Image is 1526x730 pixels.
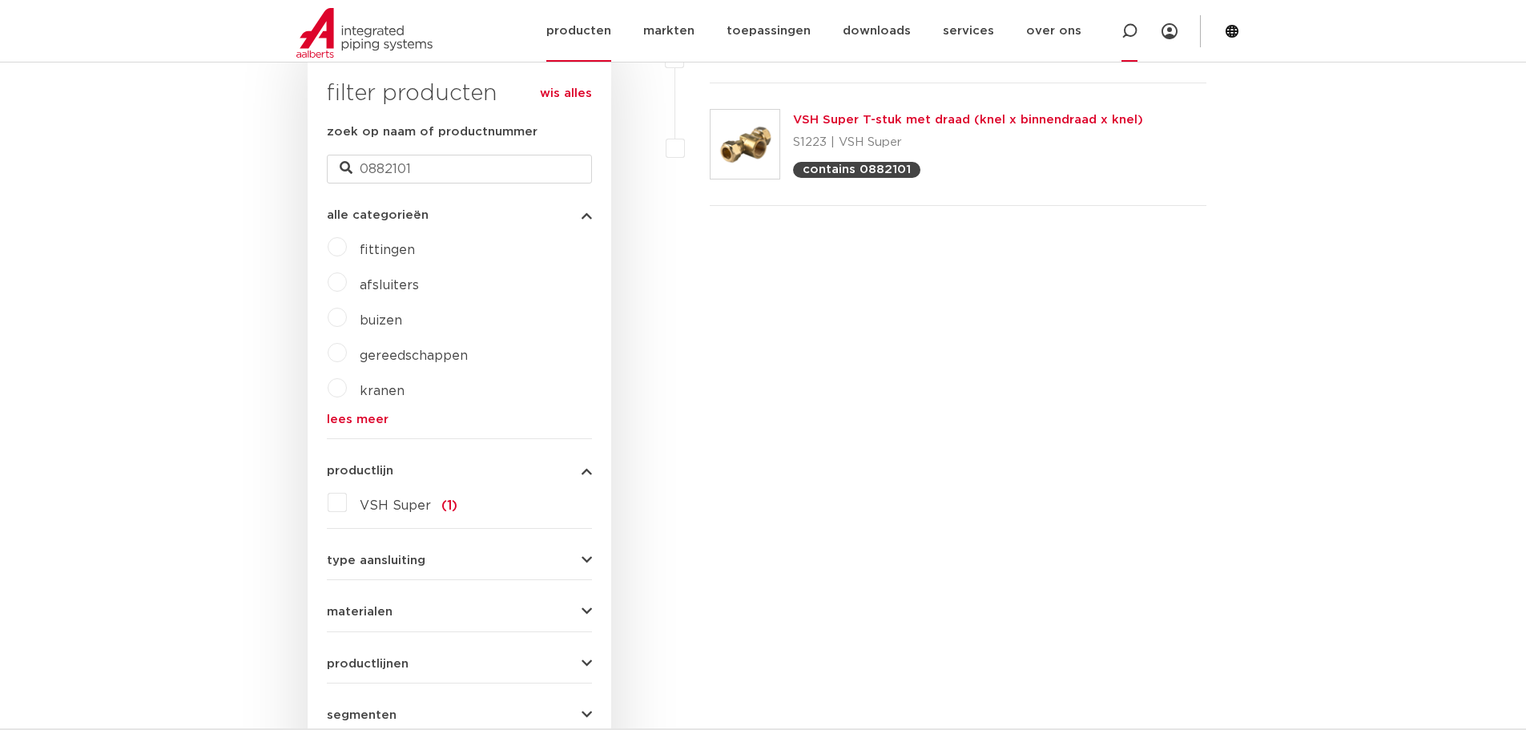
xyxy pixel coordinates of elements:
span: alle categorieën [327,209,429,221]
button: type aansluiting [327,555,592,567]
button: productlijn [327,465,592,477]
span: materialen [327,606,393,618]
a: buizen [360,314,402,327]
img: Thumbnail for VSH Super T-stuk met draad (knel x binnendraad x knel) [711,110,779,179]
a: gereedschappen [360,349,468,362]
label: zoek op naam of productnummer [327,123,538,142]
button: productlijnen [327,658,592,670]
a: afsluiters [360,279,419,292]
span: productlijn [327,465,393,477]
button: materialen [327,606,592,618]
input: zoeken [327,155,592,184]
a: fittingen [360,244,415,256]
button: segmenten [327,709,592,721]
a: VSH Super T-stuk met draad (knel x binnendraad x knel) [793,114,1143,126]
span: VSH Super [360,499,431,512]
a: lees meer [327,413,592,425]
p: contains 0882101 [803,163,911,175]
a: kranen [360,385,405,397]
h3: filter producten [327,78,592,110]
button: alle categorieën [327,209,592,221]
p: S1223 | VSH Super [793,130,1143,155]
span: segmenten [327,709,397,721]
a: wis alles [540,84,592,103]
span: productlijnen [327,658,409,670]
span: (1) [441,499,457,512]
span: type aansluiting [327,555,425,567]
